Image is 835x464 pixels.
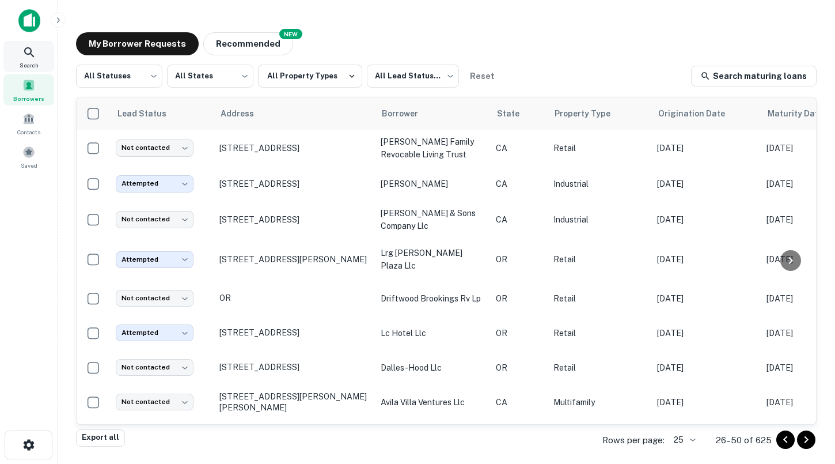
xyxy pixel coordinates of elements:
[3,108,54,139] a: Contacts
[553,178,646,190] p: Industrial
[464,65,500,88] button: Reset
[381,135,484,161] p: [PERSON_NAME] family revocable living trust
[657,253,755,266] p: [DATE]
[214,97,375,130] th: Address
[657,142,755,154] p: [DATE]
[602,433,665,447] p: Rows per page:
[219,143,369,153] p: [STREET_ADDRESS]
[381,327,484,339] p: lc hotel llc
[797,431,815,449] button: Go to next page
[658,107,740,120] span: Origination Date
[776,431,795,449] button: Go to previous page
[768,107,834,120] div: Maturity dates displayed may be estimated. Please contact the lender for the most accurate maturi...
[381,247,484,272] p: lrg [PERSON_NAME] plaza llc
[367,61,459,91] div: All Lead Statuses
[691,66,817,86] a: Search maturing loans
[496,213,542,226] p: CA
[116,175,193,192] div: Attempted
[116,139,193,156] div: Not contacted
[768,107,823,120] h6: Maturity Date
[716,433,772,447] p: 26–50 of 625
[17,127,40,137] span: Contacts
[657,178,755,190] p: [DATE]
[553,396,646,409] p: Multifamily
[167,61,253,91] div: All States
[553,142,646,154] p: Retail
[279,29,302,39] div: NEW
[116,211,193,228] div: Not contacted
[657,396,755,409] p: [DATE]
[496,178,542,190] p: CA
[18,9,40,32] img: capitalize-icon.png
[381,361,484,374] p: dalles-hood llc
[219,362,369,372] p: [STREET_ADDRESS]
[548,97,651,130] th: Property Type
[219,179,369,189] p: [STREET_ADDRESS]
[221,107,269,120] span: Address
[76,429,125,447] button: Export all
[496,396,542,409] p: CA
[381,292,484,305] p: driftwood brookings rv lp
[381,178,484,190] p: [PERSON_NAME]
[116,251,193,268] div: Attempted
[116,290,193,307] div: Not contacted
[3,41,54,72] a: Search
[669,432,697,448] div: 25
[21,161,37,170] span: Saved
[496,142,542,154] p: CA
[13,94,44,103] span: Borrowers
[497,107,534,120] span: State
[496,361,542,374] p: OR
[116,359,193,376] div: Not contacted
[555,107,625,120] span: Property Type
[219,391,369,412] p: [STREET_ADDRESS][PERSON_NAME][PERSON_NAME]
[3,141,54,172] a: Saved
[651,97,761,130] th: Origination Date
[553,213,646,226] p: Industrial
[258,65,362,88] button: All Property Types
[381,396,484,409] p: avila villa ventures llc
[496,327,542,339] p: OR
[777,372,835,427] iframe: Chat Widget
[110,97,214,130] th: Lead Status
[116,325,193,341] div: Attempted
[219,293,369,303] p: OR
[219,327,369,338] p: [STREET_ADDRESS]
[219,254,369,265] p: [STREET_ADDRESS][PERSON_NAME]
[117,107,181,120] span: Lead Status
[382,107,433,120] span: Borrower
[381,207,484,232] p: [PERSON_NAME] & sons company llc
[3,74,54,105] a: Borrowers
[553,253,646,266] p: Retail
[553,361,646,374] p: Retail
[553,327,646,339] p: Retail
[490,97,548,130] th: State
[76,32,199,55] button: My Borrower Requests
[116,394,193,410] div: Not contacted
[203,32,293,55] button: Recommended
[76,61,162,91] div: All Statuses
[657,292,755,305] p: [DATE]
[553,292,646,305] p: Retail
[496,253,542,266] p: OR
[657,213,755,226] p: [DATE]
[219,214,369,225] p: [STREET_ADDRESS]
[657,361,755,374] p: [DATE]
[375,97,490,130] th: Borrower
[20,61,39,70] span: Search
[496,292,542,305] p: OR
[657,327,755,339] p: [DATE]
